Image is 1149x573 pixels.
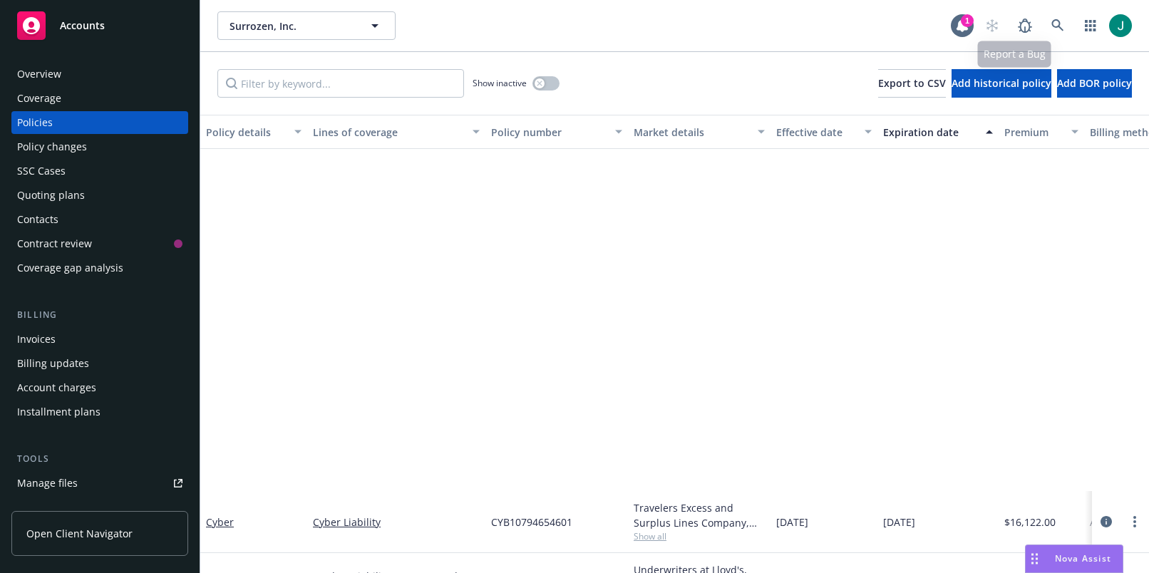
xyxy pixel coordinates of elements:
[11,111,188,134] a: Policies
[634,530,765,542] span: Show all
[776,125,856,140] div: Effective date
[1109,14,1132,37] img: photo
[17,328,56,351] div: Invoices
[11,352,188,375] a: Billing updates
[17,376,96,399] div: Account charges
[11,452,188,466] div: Tools
[17,135,87,158] div: Policy changes
[961,14,974,27] div: 1
[206,125,286,140] div: Policy details
[11,63,188,86] a: Overview
[491,125,607,140] div: Policy number
[307,115,485,149] button: Lines of coverage
[1004,515,1056,530] span: $16,122.00
[217,69,464,98] input: Filter by keyword...
[11,257,188,279] a: Coverage gap analysis
[771,115,877,149] button: Effective date
[17,232,92,255] div: Contract review
[628,115,771,149] button: Market details
[11,308,188,322] div: Billing
[1011,11,1039,40] a: Report a Bug
[1026,545,1044,572] div: Drag to move
[17,257,123,279] div: Coverage gap analysis
[1044,11,1072,40] a: Search
[200,115,307,149] button: Policy details
[1057,76,1132,90] span: Add BOR policy
[1025,544,1123,573] button: Nova Assist
[17,352,89,375] div: Billing updates
[491,515,572,530] span: CYB10794654601
[952,69,1051,98] button: Add historical policy
[17,111,53,134] div: Policies
[883,125,977,140] div: Expiration date
[473,77,527,89] span: Show inactive
[11,328,188,351] a: Invoices
[17,184,85,207] div: Quoting plans
[17,63,61,86] div: Overview
[17,496,89,519] div: Policy checking
[26,526,133,541] span: Open Client Navigator
[999,115,1084,149] button: Premium
[1076,11,1105,40] a: Switch app
[11,135,188,158] a: Policy changes
[776,515,808,530] span: [DATE]
[1126,513,1143,530] a: more
[11,184,188,207] a: Quoting plans
[883,515,915,530] span: [DATE]
[17,87,61,110] div: Coverage
[978,11,1006,40] a: Start snowing
[11,232,188,255] a: Contract review
[11,87,188,110] a: Coverage
[634,500,765,530] div: Travelers Excess and Surplus Lines Company, Travelers Insurance, CRC Group
[485,115,628,149] button: Policy number
[1004,125,1063,140] div: Premium
[313,515,480,530] a: Cyber Liability
[878,69,946,98] button: Export to CSV
[60,20,105,31] span: Accounts
[877,115,999,149] button: Expiration date
[313,125,464,140] div: Lines of coverage
[1057,69,1132,98] button: Add BOR policy
[952,76,1051,90] span: Add historical policy
[1098,513,1115,530] a: circleInformation
[11,401,188,423] a: Installment plans
[11,496,188,519] a: Policy checking
[11,6,188,46] a: Accounts
[206,515,234,529] a: Cyber
[217,11,396,40] button: Surrozen, Inc.
[634,125,749,140] div: Market details
[17,160,66,182] div: SSC Cases
[1055,552,1111,564] span: Nova Assist
[11,160,188,182] a: SSC Cases
[17,401,101,423] div: Installment plans
[17,472,78,495] div: Manage files
[11,472,188,495] a: Manage files
[878,76,946,90] span: Export to CSV
[230,19,353,33] span: Surrozen, Inc.
[11,376,188,399] a: Account charges
[11,208,188,231] a: Contacts
[17,208,58,231] div: Contacts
